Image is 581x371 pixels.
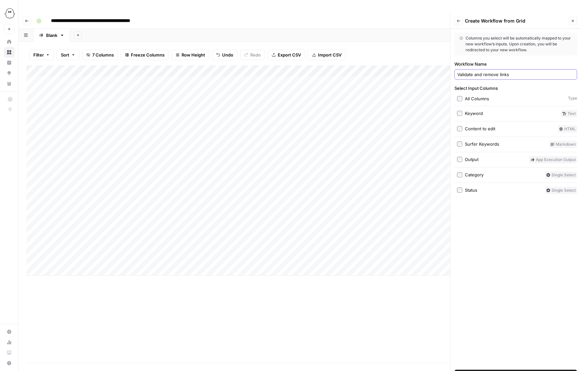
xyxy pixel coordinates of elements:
[457,71,574,78] input: Enter Workflow Name
[465,95,489,102] div: All Columns
[33,29,70,42] a: Blank
[457,187,462,193] input: Status
[457,111,462,116] input: Keyword
[212,50,238,60] button: Undo
[4,68,14,78] a: Opportunities
[465,110,483,117] div: Keyword
[4,358,14,368] button: Help + Support
[318,52,342,58] span: Import CSV
[121,50,169,60] button: Freeze Columns
[549,141,577,148] span: Markdown
[561,110,577,117] span: Text
[4,5,14,22] button: Workspace: PhantomBuster
[182,52,205,58] span: Row Height
[82,50,118,60] button: 7 Columns
[4,8,16,19] img: PhantomBuster Logo
[454,85,577,91] span: Select Input Columns
[457,141,462,147] input: Surfer Keywords
[4,37,14,47] a: Home
[57,50,79,60] button: Sort
[61,52,69,58] span: Sort
[568,95,577,102] span: Type
[465,125,495,132] div: Content to edit
[308,50,346,60] button: Import CSV
[454,61,577,67] label: Workflow Name
[4,78,14,89] a: Your Data
[465,156,479,163] div: Output
[4,337,14,347] a: Usage
[457,172,462,177] input: Category
[46,32,57,39] div: Blank
[465,187,477,193] div: Status
[33,52,44,58] span: Filter
[460,35,572,53] div: Columns you select will be automatically mapped to your new workflow’s inputs. Upon creation, you...
[529,156,577,163] span: App execution output
[465,141,499,147] div: Surfer Keywords
[545,187,577,194] span: Single Select
[29,50,54,60] button: Filter
[171,50,209,60] button: Row Height
[4,347,14,358] a: Learning Hub
[457,157,462,162] input: Output
[558,125,577,133] span: HTML
[240,50,265,60] button: Redo
[4,47,14,57] a: Browse
[4,327,14,337] a: Settings
[545,171,577,179] span: Single Select
[92,52,114,58] span: 7 Columns
[222,52,233,58] span: Undo
[268,50,305,60] button: Export CSV
[4,57,14,68] a: Insights
[131,52,165,58] span: Freeze Columns
[250,52,261,58] span: Redo
[457,126,462,131] input: Content to edit
[465,171,484,178] div: Category
[457,96,462,101] input: All Columns
[278,52,301,58] span: Export CSV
